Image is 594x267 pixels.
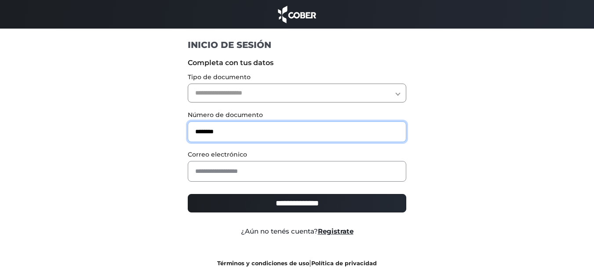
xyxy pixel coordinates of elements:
[318,227,353,235] a: Registrate
[181,227,413,237] div: ¿Aún no tenés cuenta?
[188,39,406,51] h1: INICIO DE SESIÓN
[311,260,377,267] a: Política de privacidad
[188,73,406,82] label: Tipo de documento
[188,150,406,159] label: Correo electrónico
[188,58,406,68] label: Completa con tus datos
[217,260,309,267] a: Términos y condiciones de uso
[188,110,406,120] label: Número de documento
[276,4,319,24] img: cober_marca.png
